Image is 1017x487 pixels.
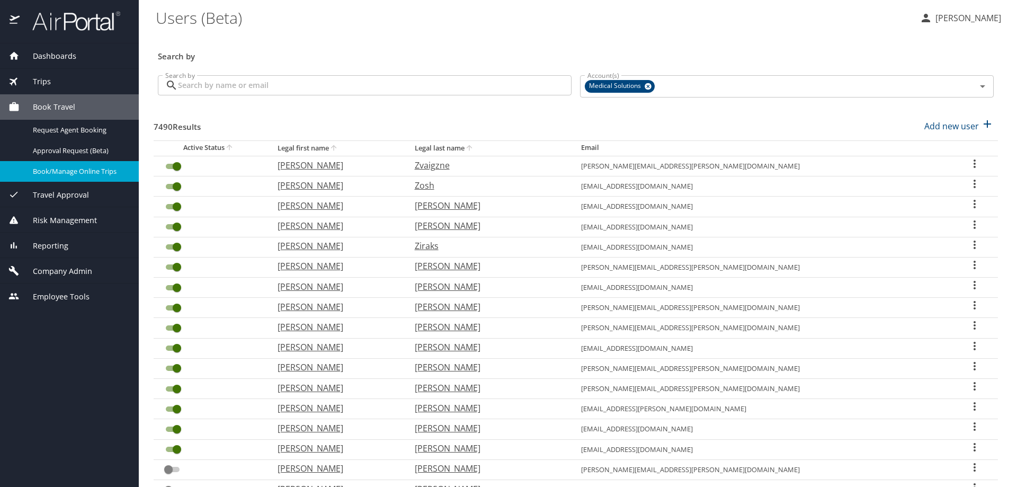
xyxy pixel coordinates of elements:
[154,114,201,133] h3: 7490 Results
[573,278,951,298] td: [EMAIL_ADDRESS][DOMAIN_NAME]
[415,240,560,252] p: Ziraks
[415,159,560,172] p: Zvaigzne
[278,179,394,192] p: [PERSON_NAME]
[21,11,120,31] img: airportal-logo.png
[415,442,560,455] p: [PERSON_NAME]
[573,217,951,237] td: [EMAIL_ADDRESS][DOMAIN_NAME]
[20,265,92,277] span: Company Admin
[573,237,951,257] td: [EMAIL_ADDRESS][DOMAIN_NAME]
[415,402,560,414] p: [PERSON_NAME]
[33,146,126,156] span: Approval Request (Beta)
[585,81,647,92] span: Medical Solutions
[20,101,75,113] span: Book Travel
[278,361,394,374] p: [PERSON_NAME]
[573,419,951,439] td: [EMAIL_ADDRESS][DOMAIN_NAME]
[915,8,1005,28] button: [PERSON_NAME]
[20,189,89,201] span: Travel Approval
[158,44,994,63] h3: Search by
[278,219,394,232] p: [PERSON_NAME]
[415,382,560,394] p: [PERSON_NAME]
[278,280,394,293] p: [PERSON_NAME]
[573,197,951,217] td: [EMAIL_ADDRESS][DOMAIN_NAME]
[278,462,394,475] p: [PERSON_NAME]
[415,361,560,374] p: [PERSON_NAME]
[415,219,560,232] p: [PERSON_NAME]
[573,399,951,419] td: [EMAIL_ADDRESS][PERSON_NAME][DOMAIN_NAME]
[156,1,911,34] h1: Users (Beta)
[415,462,560,475] p: [PERSON_NAME]
[573,140,951,156] th: Email
[20,50,76,62] span: Dashboards
[573,257,951,277] td: [PERSON_NAME][EMAIL_ADDRESS][PERSON_NAME][DOMAIN_NAME]
[269,140,406,156] th: Legal first name
[329,144,340,154] button: sort
[278,382,394,394] p: [PERSON_NAME]
[415,260,560,272] p: [PERSON_NAME]
[975,79,990,94] button: Open
[415,280,560,293] p: [PERSON_NAME]
[573,298,951,318] td: [PERSON_NAME][EMAIL_ADDRESS][PERSON_NAME][DOMAIN_NAME]
[573,379,951,399] td: [PERSON_NAME][EMAIL_ADDRESS][PERSON_NAME][DOMAIN_NAME]
[573,318,951,338] td: [PERSON_NAME][EMAIL_ADDRESS][PERSON_NAME][DOMAIN_NAME]
[225,143,235,153] button: sort
[415,321,560,333] p: [PERSON_NAME]
[20,291,90,303] span: Employee Tools
[278,240,394,252] p: [PERSON_NAME]
[278,402,394,414] p: [PERSON_NAME]
[415,341,560,353] p: [PERSON_NAME]
[20,215,97,226] span: Risk Management
[573,439,951,459] td: [EMAIL_ADDRESS][DOMAIN_NAME]
[154,140,269,156] th: Active Status
[465,144,475,154] button: sort
[585,80,655,93] div: Medical Solutions
[278,260,394,272] p: [PERSON_NAME]
[20,76,51,87] span: Trips
[573,338,951,358] td: [EMAIL_ADDRESS][DOMAIN_NAME]
[20,240,68,252] span: Reporting
[415,179,560,192] p: Zosh
[415,422,560,435] p: [PERSON_NAME]
[573,156,951,176] td: [PERSON_NAME][EMAIL_ADDRESS][PERSON_NAME][DOMAIN_NAME]
[33,166,126,176] span: Book/Manage Online Trips
[278,442,394,455] p: [PERSON_NAME]
[178,75,572,95] input: Search by name or email
[415,199,560,212] p: [PERSON_NAME]
[278,321,394,333] p: [PERSON_NAME]
[278,199,394,212] p: [PERSON_NAME]
[10,11,21,31] img: icon-airportal.png
[924,120,979,132] p: Add new user
[278,341,394,353] p: [PERSON_NAME]
[573,459,951,480] td: [PERSON_NAME][EMAIL_ADDRESS][PERSON_NAME][DOMAIN_NAME]
[573,176,951,197] td: [EMAIL_ADDRESS][DOMAIN_NAME]
[278,422,394,435] p: [PERSON_NAME]
[932,12,1001,24] p: [PERSON_NAME]
[406,140,573,156] th: Legal last name
[278,300,394,313] p: [PERSON_NAME]
[415,300,560,313] p: [PERSON_NAME]
[573,358,951,378] td: [PERSON_NAME][EMAIL_ADDRESS][PERSON_NAME][DOMAIN_NAME]
[33,125,126,135] span: Request Agent Booking
[278,159,394,172] p: [PERSON_NAME]
[920,114,998,138] button: Add new user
